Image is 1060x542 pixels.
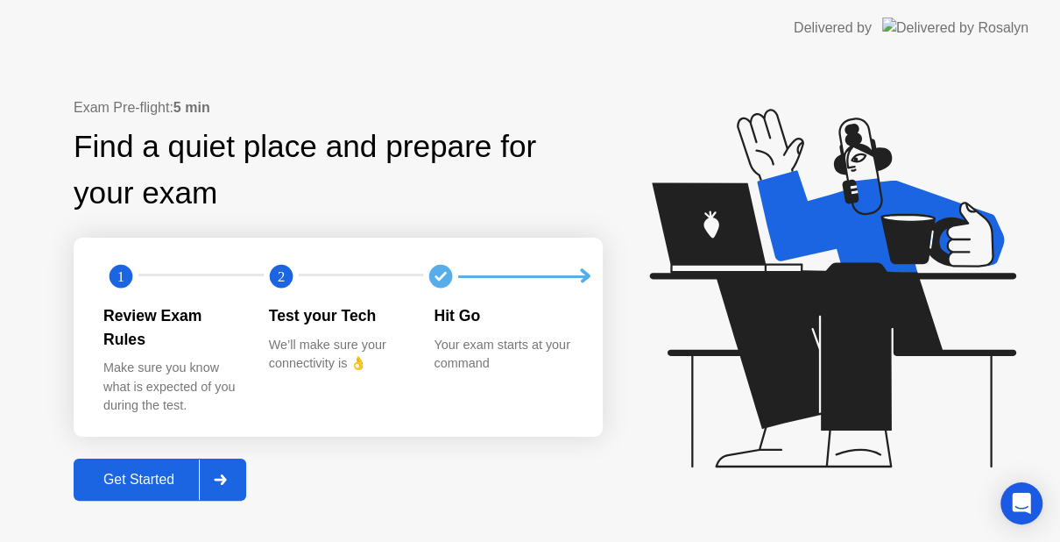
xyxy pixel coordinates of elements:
[74,97,603,118] div: Exam Pre-flight:
[79,472,199,488] div: Get Started
[269,304,406,327] div: Test your Tech
[103,304,241,351] div: Review Exam Rules
[1000,482,1042,524] div: Open Intercom Messenger
[117,268,124,285] text: 1
[74,459,246,501] button: Get Started
[434,336,571,374] div: Your exam starts at your command
[277,268,284,285] text: 2
[794,18,872,39] div: Delivered by
[882,18,1028,38] img: Delivered by Rosalyn
[269,336,406,374] div: We’ll make sure your connectivity is 👌
[74,124,603,217] div: Find a quiet place and prepare for your exam
[103,359,241,416] div: Make sure you know what is expected of you during the test.
[173,100,210,115] b: 5 min
[434,304,571,327] div: Hit Go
